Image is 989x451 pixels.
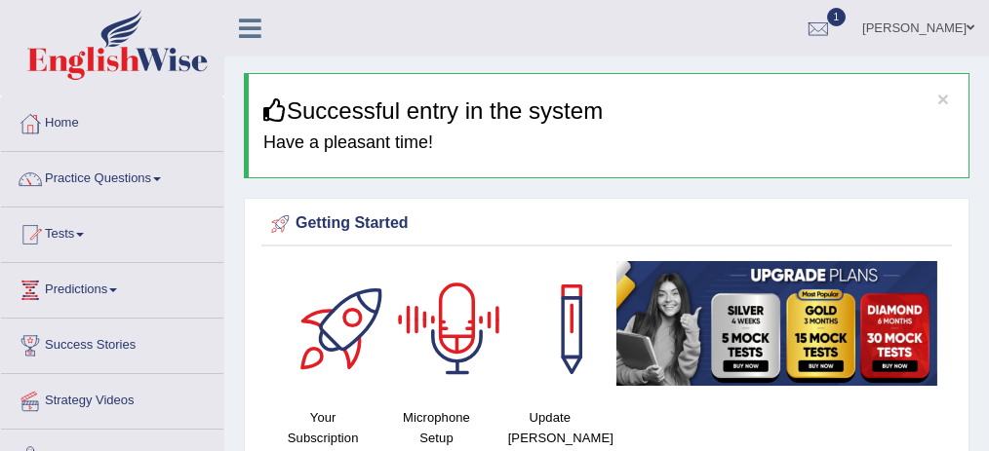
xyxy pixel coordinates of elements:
h4: Have a pleasant time! [263,133,954,153]
span: 1 [827,8,847,26]
button: × [937,89,949,109]
a: Strategy Videos [1,374,223,423]
h4: Your Subscription [276,407,370,448]
img: small5.jpg [616,261,937,385]
a: Home [1,96,223,145]
h3: Successful entry in the system [263,98,954,124]
h4: Microphone Setup [389,407,483,448]
a: Predictions [1,263,223,312]
a: Practice Questions [1,152,223,201]
div: Getting Started [266,209,947,239]
a: Success Stories [1,319,223,367]
a: Tests [1,207,223,256]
